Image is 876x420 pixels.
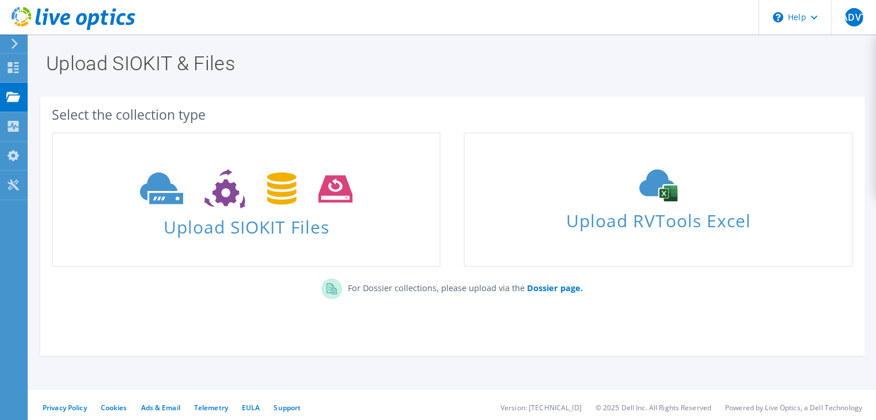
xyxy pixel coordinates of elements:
[101,403,127,413] a: Cookies
[525,282,583,293] a: Dossier page.
[342,278,583,295] p: For Dossier collections, please upload via the
[845,8,863,26] span: ADVT
[274,403,301,413] a: Support
[527,282,583,293] b: Dossier page.
[773,12,783,22] svg: \n
[141,403,180,413] a: Ads & Email
[52,132,441,267] a: Upload SIOKIT Files
[53,211,439,236] span: Upload SIOKIT Files
[500,403,582,413] li: Version: [TECHNICAL_ID]
[725,403,862,413] li: Powered by Live Optics, a Dell Technology
[43,403,87,413] a: Privacy Policy
[52,108,853,121] div: Select the collection type
[596,403,711,413] li: © 2025 Dell Inc. All Rights Reserved
[464,132,852,267] a: Upload RVTools Excel
[194,403,228,413] a: Telemetry
[465,205,851,230] span: Upload RVTools Excel
[46,54,853,73] h1: Upload SIOKIT & Files
[242,403,260,413] a: EULA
